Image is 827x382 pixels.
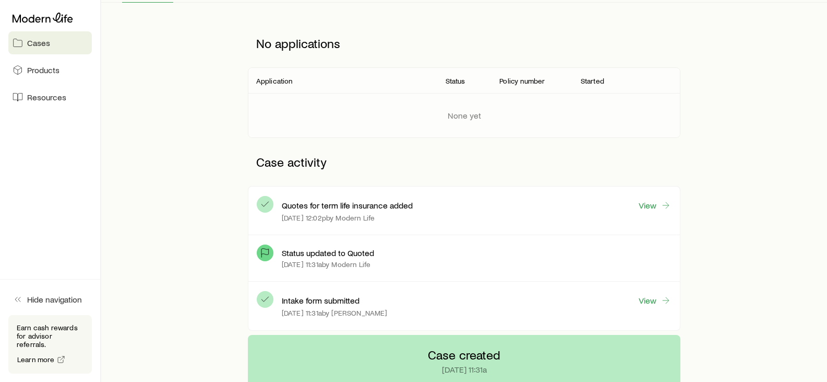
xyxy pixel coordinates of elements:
span: Resources [27,92,66,102]
p: Intake form submitted [282,295,359,306]
span: Products [27,65,59,75]
p: Application [256,77,293,85]
p: Case activity [248,146,680,178]
a: Resources [8,86,92,109]
p: Case created [428,348,500,362]
a: View [638,200,672,211]
p: [DATE] 11:31a [442,364,487,375]
a: View [638,295,672,306]
p: Started [581,77,604,85]
span: Hide navigation [27,294,82,305]
span: Learn more [17,356,55,363]
p: Status [446,77,465,85]
p: None yet [448,110,481,121]
p: [DATE] 12:02p by Modern Life [282,214,375,222]
p: Policy number [499,77,545,85]
div: Earn cash rewards for advisor referrals.Learn more [8,315,92,374]
p: [DATE] 11:31a by Modern Life [282,260,370,269]
p: Earn cash rewards for advisor referrals. [17,323,83,349]
p: [DATE] 11:31a by [PERSON_NAME] [282,309,388,317]
p: Quotes for term life insurance added [282,200,413,211]
p: Status updated to Quoted [282,248,374,258]
a: Products [8,59,92,82]
span: Cases [27,38,50,48]
p: No applications [248,28,680,59]
a: Cases [8,31,92,54]
button: Hide navigation [8,288,92,311]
